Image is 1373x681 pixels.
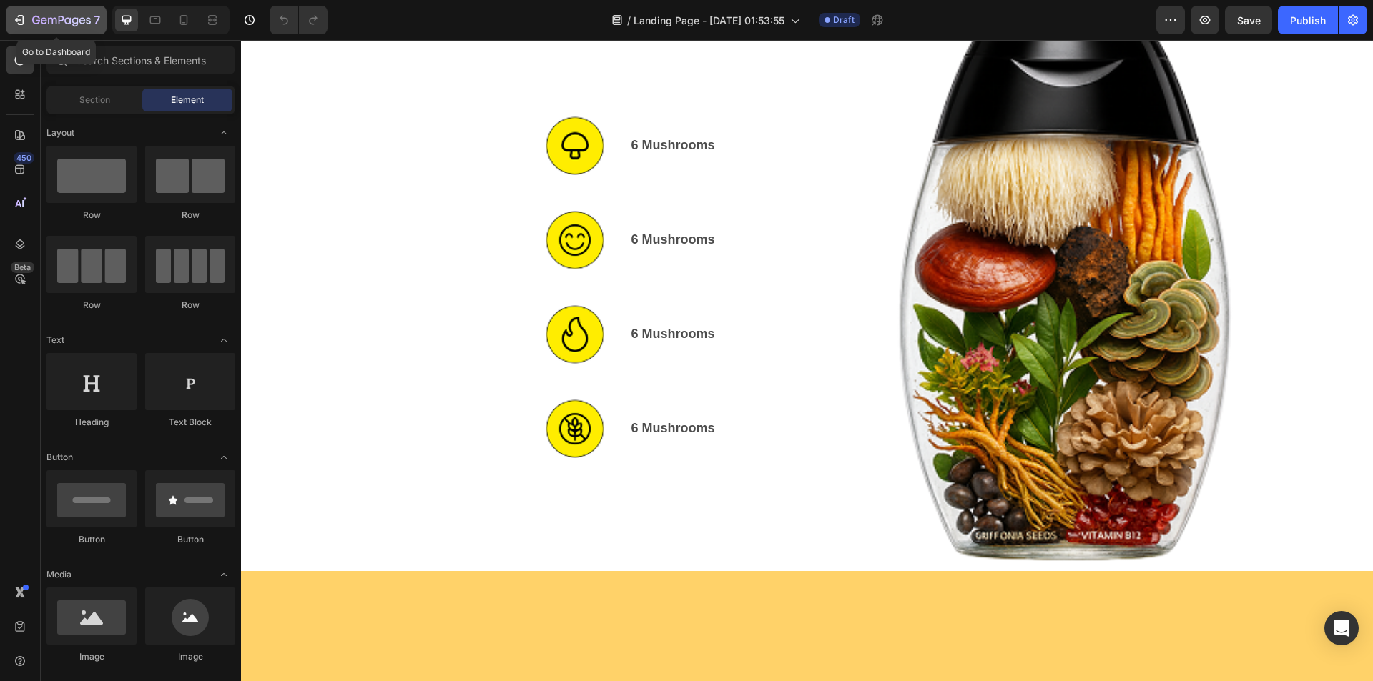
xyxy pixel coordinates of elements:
span: Text [46,334,64,347]
img: Section_4_Glutten_Free_Icon_99570ce6-e72f-4cb6-beb4-fcffbcd086df.png [298,353,370,424]
div: 450 [14,152,34,164]
div: Image [46,650,137,663]
img: Section_4_Fire_Icon_c479bc24-dddd-4fc1-a73d-7ebad76e3caf.png [298,259,370,330]
input: Search Sections & Elements [46,46,235,74]
button: Publish [1278,6,1338,34]
div: Row [46,299,137,312]
span: Toggle open [212,121,235,144]
strong: 6 Mushrooms [390,381,474,395]
span: Layout [46,126,74,139]
button: 7 [6,6,107,34]
span: Toggle open [212,329,235,352]
div: Button [145,533,235,546]
img: Section_4_Mushroom_Icon_9b2a8500-86c4-4931-85f7-c5a7a86f201f.png [298,70,370,141]
strong: 6 Mushrooms [390,192,474,207]
strong: 6 Mushrooms [390,287,474,301]
div: Heading [46,416,137,429]
div: Open Intercom Messenger [1324,611,1359,645]
span: Media [46,568,72,581]
span: Draft [833,14,855,26]
span: Section [79,94,110,106]
div: Text Block [145,416,235,429]
span: Toggle open [212,446,235,469]
div: Image [145,650,235,663]
p: 7 [94,11,100,29]
span: Toggle open [212,563,235,586]
button: Save [1225,6,1272,34]
div: Beta [11,262,34,273]
div: Publish [1290,13,1326,28]
strong: 6 Mushrooms [390,98,474,112]
iframe: Design area [241,40,1373,681]
div: Button [46,533,137,546]
div: Undo/Redo [270,6,328,34]
span: Button [46,451,73,464]
div: Row [46,209,137,222]
span: Landing Page - [DATE] 01:53:55 [634,13,784,28]
span: Save [1237,14,1261,26]
div: Row [145,299,235,312]
span: / [627,13,631,28]
div: Row [145,209,235,222]
span: Element [171,94,204,106]
img: Section_4_Happy_Face_Icon_78aacb1f-2a49-4138-9441-3ba9a5e1518a.png [298,164,370,236]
